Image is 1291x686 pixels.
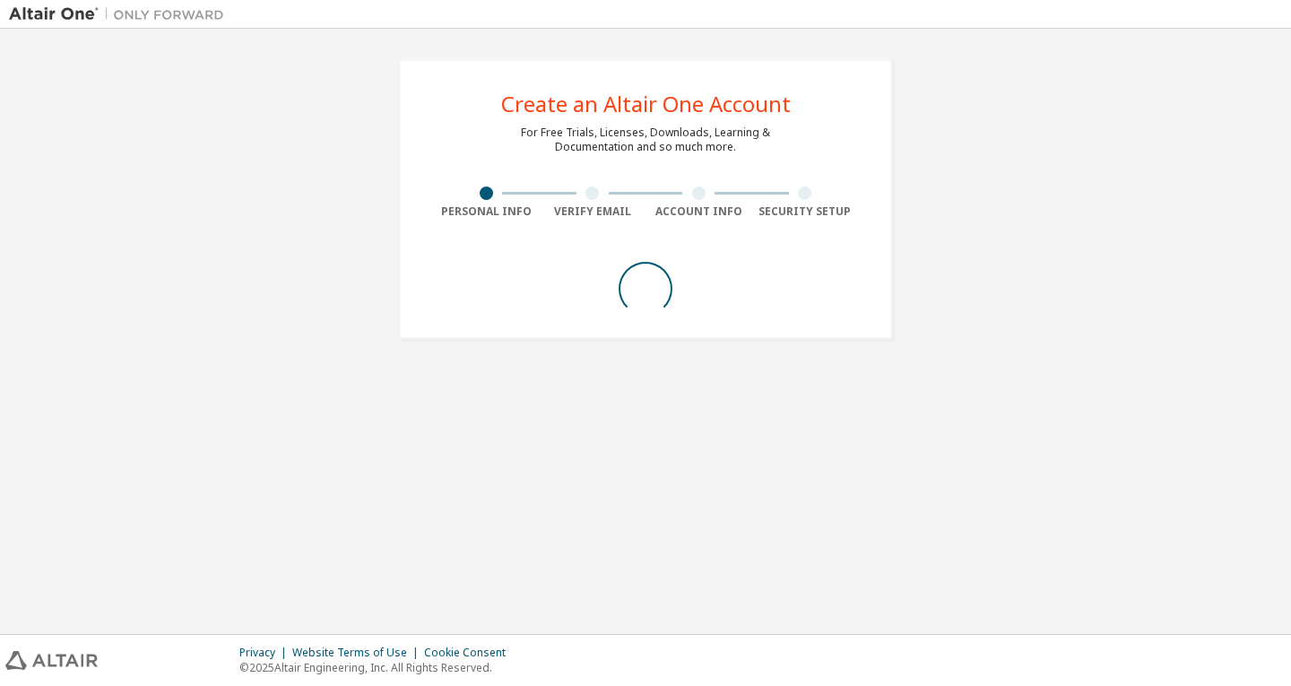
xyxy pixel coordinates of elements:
div: Personal Info [433,204,540,219]
div: Create an Altair One Account [501,93,791,115]
div: Privacy [239,646,292,660]
div: For Free Trials, Licenses, Downloads, Learning & Documentation and so much more. [521,126,770,154]
p: © 2025 Altair Engineering, Inc. All Rights Reserved. [239,660,516,675]
img: altair_logo.svg [5,651,98,670]
div: Website Terms of Use [292,646,424,660]
div: Security Setup [752,204,859,219]
div: Cookie Consent [424,646,516,660]
img: Altair One [9,5,233,23]
div: Verify Email [540,204,646,219]
div: Account Info [645,204,752,219]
